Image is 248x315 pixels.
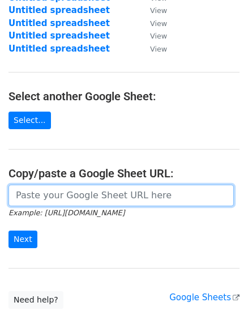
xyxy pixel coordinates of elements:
a: Need help? [8,291,63,309]
small: Example: [URL][DOMAIN_NAME] [8,208,125,217]
iframe: Chat Widget [191,261,248,315]
small: View [150,19,167,28]
a: Untitled spreadsheet [8,18,110,28]
small: View [150,32,167,40]
a: Select... [8,112,51,129]
a: Untitled spreadsheet [8,44,110,54]
a: Google Sheets [169,292,240,303]
div: 聊天小组件 [191,261,248,315]
a: Untitled spreadsheet [8,31,110,41]
a: View [139,44,167,54]
input: Paste your Google Sheet URL here [8,185,234,206]
h4: Copy/paste a Google Sheet URL: [8,167,240,180]
small: View [150,6,167,15]
a: View [139,31,167,41]
h4: Select another Google Sheet: [8,90,240,103]
a: View [139,18,167,28]
small: View [150,45,167,53]
a: Untitled spreadsheet [8,5,110,15]
a: View [139,5,167,15]
input: Next [8,231,37,248]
